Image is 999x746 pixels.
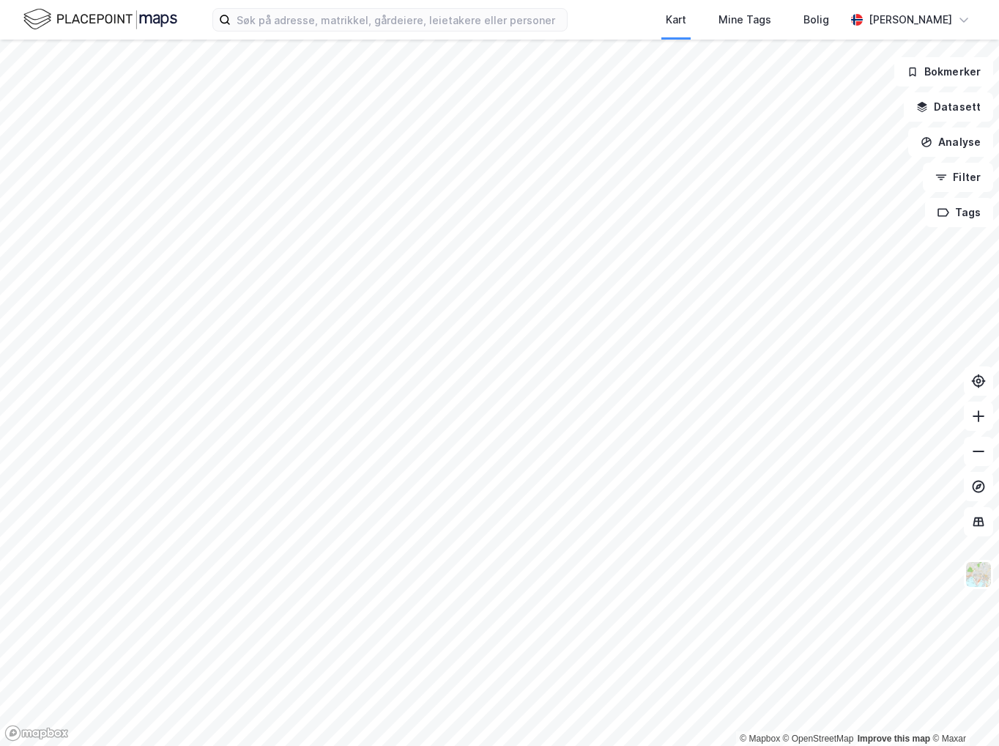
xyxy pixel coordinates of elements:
div: Kontrollprogram for chat [926,676,999,746]
button: Datasett [904,92,993,122]
a: Mapbox [740,734,780,744]
input: Søk på adresse, matrikkel, gårdeiere, leietakere eller personer [231,9,567,31]
div: Mine Tags [718,11,771,29]
div: Bolig [803,11,829,29]
div: Kart [666,11,686,29]
div: [PERSON_NAME] [869,11,952,29]
button: Filter [923,163,993,192]
iframe: Chat Widget [926,676,999,746]
img: logo.f888ab2527a4732fd821a326f86c7f29.svg [23,7,177,32]
button: Tags [925,198,993,227]
a: Mapbox homepage [4,725,69,742]
a: OpenStreetMap [783,734,854,744]
img: Z [965,561,992,588]
button: Bokmerker [894,57,993,86]
a: Improve this map [858,734,930,744]
button: Analyse [908,128,993,157]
